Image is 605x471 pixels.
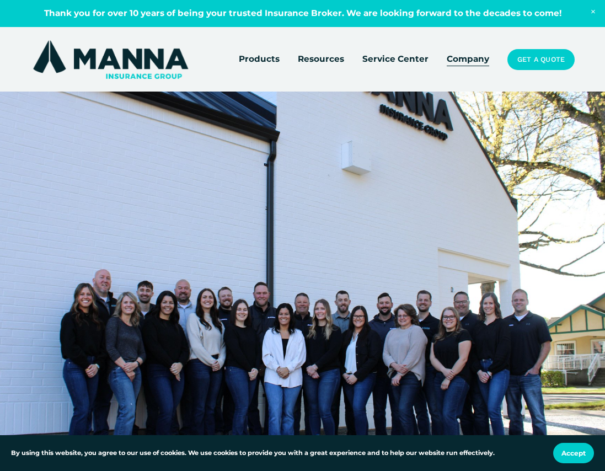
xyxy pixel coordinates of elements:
a: Service Center [362,52,429,67]
a: Company [447,52,489,67]
span: Accept [561,449,586,457]
span: Products [239,52,280,66]
p: By using this website, you agree to our use of cookies. We use cookies to provide you with a grea... [11,448,495,458]
a: Get a Quote [507,49,575,70]
a: folder dropdown [239,52,280,67]
button: Accept [553,443,594,463]
a: folder dropdown [298,52,344,67]
img: Manna Insurance Group [30,38,191,81]
span: Resources [298,52,344,66]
